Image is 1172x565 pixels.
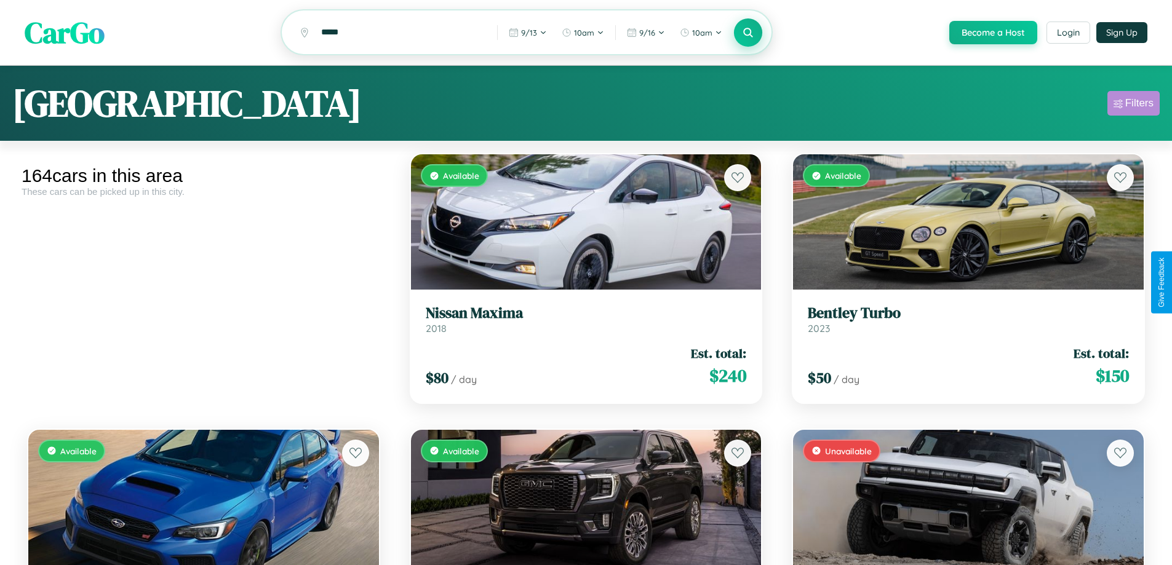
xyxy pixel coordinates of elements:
div: Give Feedback [1157,258,1166,307]
div: Filters [1125,97,1154,109]
span: Unavailable [825,446,872,456]
button: 10am [556,23,610,42]
span: Available [60,446,97,456]
button: 9/13 [503,23,553,42]
a: Nissan Maxima2018 [426,304,747,334]
div: 164 cars in this area [22,165,386,186]
span: 9 / 16 [639,28,655,38]
span: Est. total: [1074,344,1129,362]
h3: Bentley Turbo [808,304,1129,322]
span: $ 150 [1096,363,1129,388]
span: $ 240 [709,363,746,388]
span: 9 / 13 [521,28,537,38]
span: $ 80 [426,368,448,388]
h1: [GEOGRAPHIC_DATA] [12,78,362,128]
span: Est. total: [691,344,746,362]
h3: Nissan Maxima [426,304,747,322]
span: Available [443,446,479,456]
span: CarGo [25,12,105,53]
span: $ 50 [808,368,831,388]
div: These cars can be picked up in this city. [22,186,386,197]
span: 2018 [426,322,447,334]
span: / day [451,373,477,385]
button: Filters [1107,91,1160,116]
span: 10am [574,28,594,38]
button: Login [1046,22,1090,44]
a: Bentley Turbo2023 [808,304,1129,334]
span: Available [443,170,479,181]
span: 10am [692,28,712,38]
span: / day [834,373,859,385]
button: Sign Up [1096,22,1147,43]
span: 2023 [808,322,830,334]
button: 10am [674,23,728,42]
span: Available [825,170,861,181]
button: 9/16 [621,23,671,42]
button: Become a Host [949,21,1037,44]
